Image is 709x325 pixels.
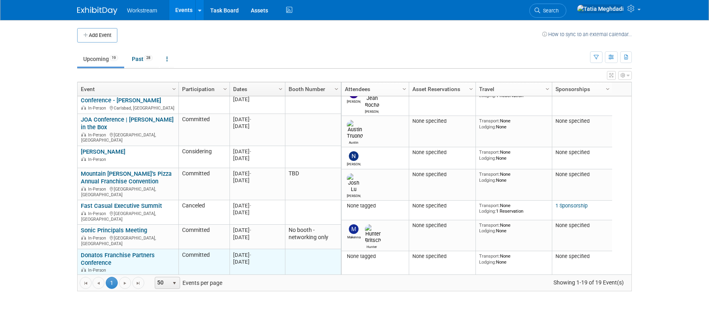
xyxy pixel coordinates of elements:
a: Dates [233,82,280,96]
span: Transport: [479,222,500,228]
span: Transport: [479,118,500,124]
span: Column Settings [333,86,340,92]
span: Transport: [479,149,500,155]
span: Go to the last page [135,280,141,286]
a: Go to the last page [132,277,144,289]
span: Column Settings [401,86,408,92]
span: Lodging: [479,208,496,214]
span: 19 [109,55,118,61]
div: None 1 Reservation [479,203,549,214]
td: TBD [285,168,341,200]
img: Jean Rocha [365,89,379,108]
a: Past28 [126,51,159,67]
a: Column Settings [170,82,179,94]
img: In-Person Event [81,132,86,136]
img: Nick Walters [349,151,359,161]
span: None specified [412,253,447,259]
td: Considering [178,146,230,168]
a: Donatos Franchise Partners Conference [81,252,155,266]
span: Workstream [127,7,157,14]
span: None specified [412,171,447,177]
img: ExhibitDay [77,7,117,15]
div: [DATE] [233,155,281,162]
span: In-Person [88,132,109,138]
a: Asset Reservations [412,82,470,96]
a: Column Settings [277,82,285,94]
div: Austin Truong [347,139,361,144]
span: Lodging: [479,228,496,234]
span: None specified [412,149,447,155]
img: In-Person Event [81,106,86,110]
span: Showing 1-19 of 19 Event(s) [546,277,631,288]
span: 28 [144,55,153,61]
div: None None [479,171,549,183]
a: Go to the previous page [92,277,105,289]
div: None tagged [345,203,406,209]
span: Lodging: [479,155,496,161]
div: [GEOGRAPHIC_DATA], [GEOGRAPHIC_DATA] [81,185,175,197]
span: None specified [555,253,590,259]
a: Participation [182,82,224,96]
span: Transport: [479,253,500,259]
div: [DATE] [233,202,281,209]
a: Upcoming19 [77,51,124,67]
a: Sponsorships [555,82,607,96]
div: [DATE] [233,227,281,234]
span: Column Settings [468,86,474,92]
td: Committed [178,249,230,276]
span: - [250,227,251,233]
span: - [250,148,251,154]
span: None specified [555,171,590,177]
span: None specified [412,222,447,228]
img: Tatia Meghdadi [577,4,624,13]
a: Column Settings [332,82,341,94]
span: Column Settings [544,86,551,92]
div: Josh Lu [347,193,361,198]
td: Committed [178,225,230,249]
span: Transport: [479,171,500,177]
img: Hunter Britsch [365,224,381,244]
span: Column Settings [277,86,284,92]
td: Committed [178,87,230,114]
div: [DATE] [233,209,281,216]
span: - [250,252,251,258]
div: [DATE] [233,148,281,155]
a: Event [81,82,173,96]
img: Josh Lu [347,173,361,193]
img: In-Person Event [81,211,86,215]
div: [DATE] [233,252,281,258]
div: None None [479,222,549,234]
span: None specified [412,203,447,209]
img: In-Person Event [81,268,86,272]
td: Committed [178,168,230,200]
span: Search [540,8,559,14]
a: Column Settings [400,82,409,94]
div: None None [479,118,549,130]
div: None None [479,253,549,265]
span: Transport: [479,203,500,208]
div: Makenna Clark [347,234,361,239]
span: In-Person [88,268,109,273]
span: None specified [555,222,590,228]
div: [GEOGRAPHIC_DATA], [GEOGRAPHIC_DATA] [81,234,175,246]
a: Mountain [PERSON_NAME]’s Pizza Annual Franchise Convention [81,170,172,185]
img: In-Person Event [81,157,86,161]
img: Austin Truong [347,120,363,139]
td: Committed [178,114,230,146]
td: No booth - networking only [285,225,341,249]
a: Column Settings [467,82,476,94]
a: [PERSON_NAME] [81,148,125,155]
a: Travel [479,82,547,96]
span: None specified [555,118,590,124]
span: None specified [412,118,447,124]
div: [DATE] [233,177,281,184]
div: [DATE] [233,258,281,265]
span: Go to the first page [82,280,89,286]
div: [DATE] [233,234,281,241]
a: Column Settings [604,82,613,94]
td: Canceled [178,200,230,225]
a: Column Settings [543,82,552,94]
span: Column Settings [604,86,611,92]
button: Add Event [77,28,117,43]
div: Hunter Britsch [365,244,379,249]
